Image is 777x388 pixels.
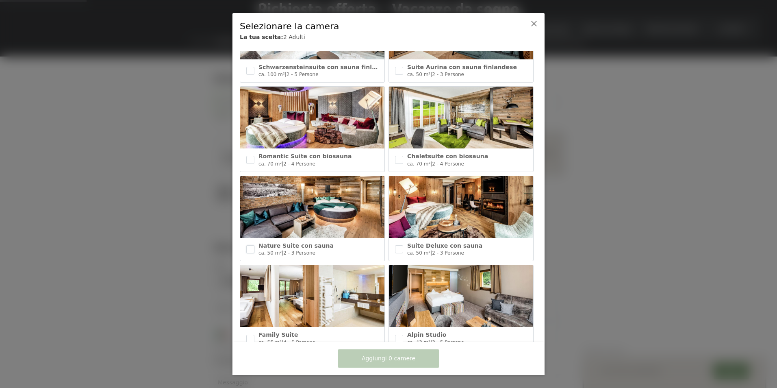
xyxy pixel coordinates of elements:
span: 2 - 4 Persone [432,161,464,167]
span: 4 - 5 Persone [283,340,315,345]
span: 3 - 5 Persone [432,340,464,345]
img: Family Suite [240,265,384,327]
span: | [430,250,432,256]
img: Alpin Studio [389,265,533,327]
img: Romantic Suite con biosauna [240,87,384,148]
span: ca. 43 m² [407,340,430,345]
span: Chaletsuite con biosauna [407,153,488,159]
span: 2 - 3 Persone [432,72,464,77]
span: | [282,340,283,345]
span: Suite Deluxe con sauna [407,242,482,249]
span: ca. 100 m² [258,72,285,77]
div: Selezionare la camera [240,20,512,33]
span: Alpin Studio [407,331,446,338]
span: 2 - 4 Persone [283,161,315,167]
span: ca. 50 m² [407,72,430,77]
span: Nature Suite con sauna [258,242,334,249]
span: ca. 50 m² [258,250,282,256]
span: Schwarzensteinsuite con sauna finlandese [258,64,395,70]
span: | [430,340,432,345]
img: Nature Suite con sauna [240,176,384,238]
span: ca. 50 m² [407,250,430,256]
span: 2 - 3 Persone [432,250,464,256]
span: 2 - 3 Persone [283,250,315,256]
span: | [430,72,432,77]
span: 2 Adulti [283,34,305,40]
span: ca. 70 m² [258,161,282,167]
img: Chaletsuite con biosauna [389,87,533,148]
span: Family Suite [258,331,298,338]
span: | [430,161,432,167]
span: | [285,72,286,77]
img: Suite Deluxe con sauna [389,176,533,238]
b: La tua scelta: [240,34,283,40]
span: ca. 70 m² [407,161,430,167]
span: | [282,250,283,256]
span: ca. 55 m² [258,340,282,345]
span: Suite Aurina con sauna finlandese [407,64,517,70]
span: | [282,161,283,167]
span: 2 - 5 Persone [286,72,319,77]
span: Romantic Suite con biosauna [258,153,352,159]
